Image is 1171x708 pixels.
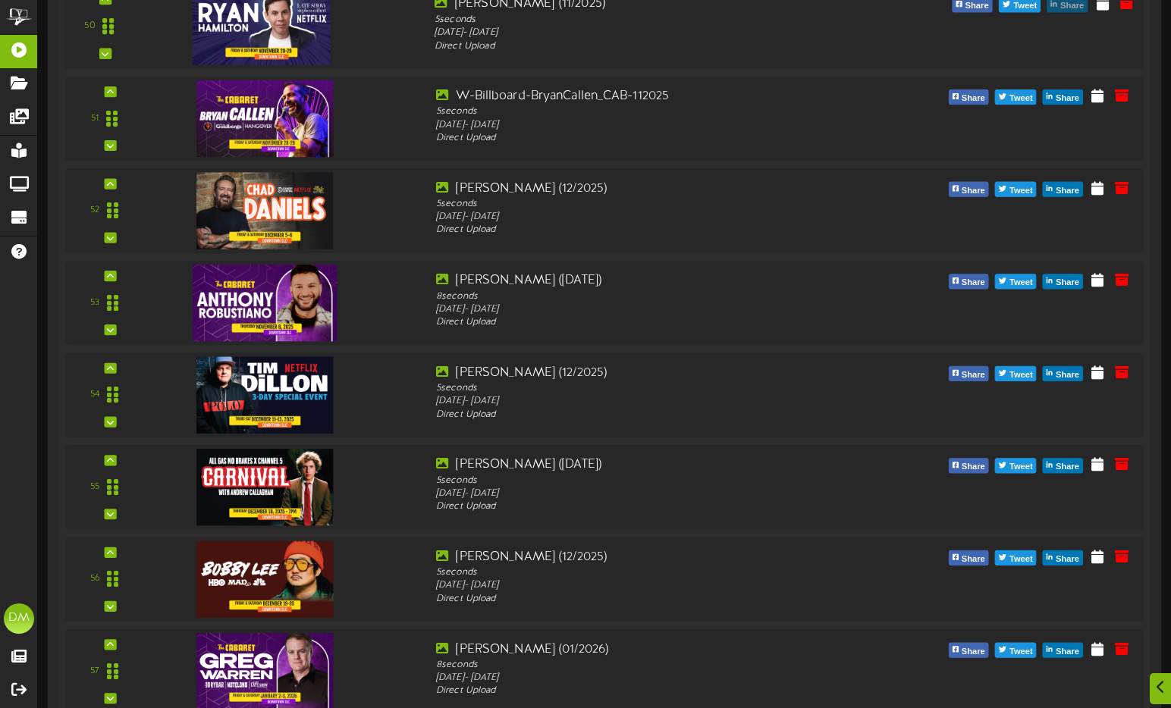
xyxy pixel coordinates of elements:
img: bb3a0a73-b722-41b7-a9b2-e03e1fc479b9.jpg [196,356,333,433]
div: [DATE] - [DATE] [436,118,862,131]
button: Share [1043,89,1083,105]
span: Share [959,459,988,475]
span: Tweet [1006,183,1036,199]
div: Direct Upload [436,593,862,606]
div: Direct Upload [436,316,862,329]
button: Share [949,366,989,381]
div: Direct Upload [436,500,862,513]
span: Share [1053,90,1082,107]
div: Direct Upload [436,132,862,145]
button: Tweet [995,550,1037,565]
img: f48669bc-c588-41f5-b6fb-bddd12985ced.jpg [196,80,333,157]
div: [PERSON_NAME] ([DATE]) [436,456,862,474]
button: Share [949,182,989,197]
span: Share [959,644,988,660]
img: 2b5f8642-8f70-4a2d-a226-ddf63a0f7930.jpg [196,541,333,618]
button: Tweet [995,182,1037,197]
span: Share [1053,183,1082,199]
div: 8 seconds [436,658,862,671]
div: 51 [91,112,99,125]
div: 5 seconds [435,13,865,27]
div: [DATE] - [DATE] [436,395,862,408]
div: 5 seconds [436,474,862,487]
button: Share [949,274,989,289]
div: Direct Upload [436,224,862,237]
button: Tweet [995,89,1037,105]
span: Tweet [1006,644,1036,660]
div: [PERSON_NAME] (01/2026) [436,641,862,658]
span: Tweet [1006,90,1036,107]
span: Share [959,90,988,107]
div: 54 [90,388,99,401]
div: DM [4,603,34,634]
div: 57 [90,665,99,678]
span: Tweet [1006,459,1036,475]
button: Share [1043,643,1083,658]
div: [DATE] - [DATE] [436,579,862,592]
div: [PERSON_NAME] ([DATE]) [436,272,862,290]
button: Share [949,89,989,105]
div: [DATE] - [DATE] [436,487,862,500]
div: 53 [90,296,99,309]
div: 5 seconds [436,105,862,118]
button: Share [1043,458,1083,473]
div: 8 seconds [436,290,862,302]
span: Share [1053,644,1082,660]
div: 55 [90,481,99,493]
img: 69fdc6cc-6be3-4633-ab01-7a86d7479436.jpg [196,172,333,249]
button: Tweet [995,643,1037,658]
button: Share [1043,274,1083,289]
button: Share [949,458,989,473]
div: 50 [84,20,95,33]
button: Share [949,643,989,658]
span: Share [1053,367,1082,384]
div: 5 seconds [436,566,862,579]
div: W-Billboard-BryanCallen_CAB-112025 [436,88,862,105]
button: Tweet [995,458,1037,473]
span: Tweet [1006,274,1036,291]
div: Direct Upload [435,39,865,53]
div: [PERSON_NAME] (12/2025) [436,180,862,197]
span: Share [959,183,988,199]
div: [PERSON_NAME] (12/2025) [436,549,862,566]
button: Share [949,550,989,565]
img: 202ceb82-87db-4a41-bf24-e4624132aad7.jpg [193,265,337,341]
span: Share [959,551,988,568]
span: Tweet [1006,367,1036,384]
span: Share [1053,459,1082,475]
button: Share [1043,550,1083,565]
div: [DATE] - [DATE] [435,27,865,40]
div: 52 [90,204,99,217]
span: Share [1053,274,1082,291]
button: Tweet [995,274,1037,289]
div: Direct Upload [436,408,862,421]
span: Tweet [1006,551,1036,568]
button: Tweet [995,366,1037,381]
div: [DATE] - [DATE] [436,672,862,685]
button: Share [1043,182,1083,197]
span: Share [959,367,988,384]
div: [PERSON_NAME] (12/2025) [436,365,862,382]
span: Share [959,274,988,291]
div: 56 [90,573,100,586]
div: Direct Upload [436,685,862,697]
div: 5 seconds [436,382,862,395]
button: Share [1043,366,1083,381]
div: 5 seconds [436,198,862,211]
div: [DATE] - [DATE] [436,211,862,224]
span: Share [1053,551,1082,568]
div: [DATE] - [DATE] [436,303,862,316]
img: 34108882-f629-4623-a2de-caf15d081a34.jpg [196,449,333,525]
